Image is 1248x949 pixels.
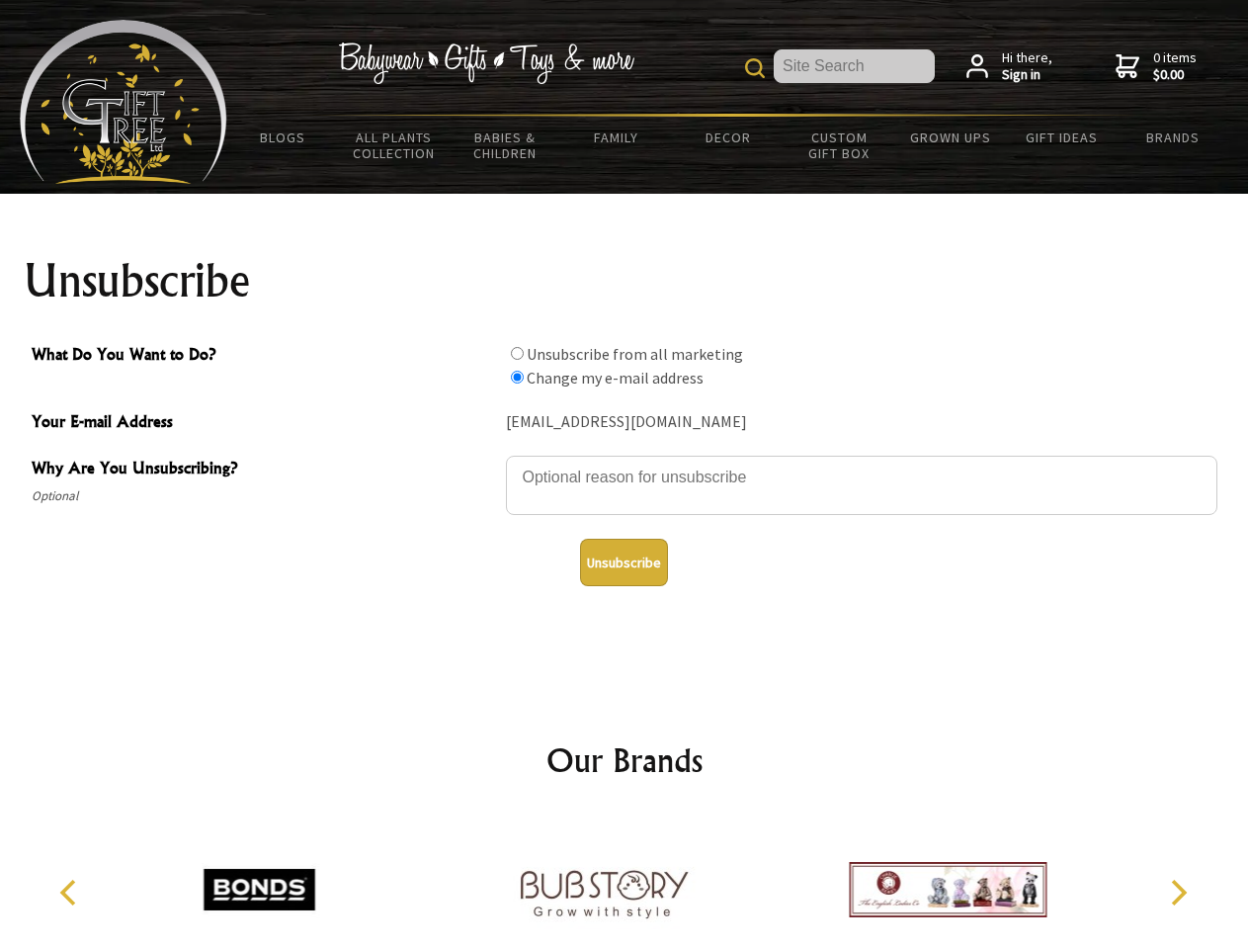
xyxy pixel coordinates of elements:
a: Family [561,117,673,158]
input: What Do You Want to Do? [511,371,524,384]
button: Unsubscribe [580,539,668,586]
span: Your E-mail Address [32,409,496,438]
label: Unsubscribe from all marketing [527,344,743,364]
h1: Unsubscribe [24,257,1225,304]
a: Brands [1118,117,1229,158]
img: Babywear - Gifts - Toys & more [338,43,634,84]
a: Decor [672,117,784,158]
img: product search [745,58,765,78]
span: Hi there, [1002,49,1052,84]
button: Next [1156,871,1200,914]
a: 0 items$0.00 [1116,49,1197,84]
a: Hi there,Sign in [966,49,1052,84]
span: What Do You Want to Do? [32,342,496,371]
a: Gift Ideas [1006,117,1118,158]
a: Babies & Children [450,117,561,174]
label: Change my e-mail address [527,368,704,388]
img: Babyware - Gifts - Toys and more... [20,20,227,184]
button: Previous [49,871,93,914]
a: Custom Gift Box [784,117,895,174]
span: Optional [32,484,496,508]
strong: Sign in [1002,66,1052,84]
h2: Our Brands [40,736,1209,784]
textarea: Why Are You Unsubscribing? [506,456,1217,515]
a: BLOGS [227,117,339,158]
span: 0 items [1153,48,1197,84]
strong: $0.00 [1153,66,1197,84]
div: [EMAIL_ADDRESS][DOMAIN_NAME] [506,407,1217,438]
a: All Plants Collection [339,117,451,174]
input: What Do You Want to Do? [511,347,524,360]
a: Grown Ups [894,117,1006,158]
span: Why Are You Unsubscribing? [32,456,496,484]
input: Site Search [774,49,935,83]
